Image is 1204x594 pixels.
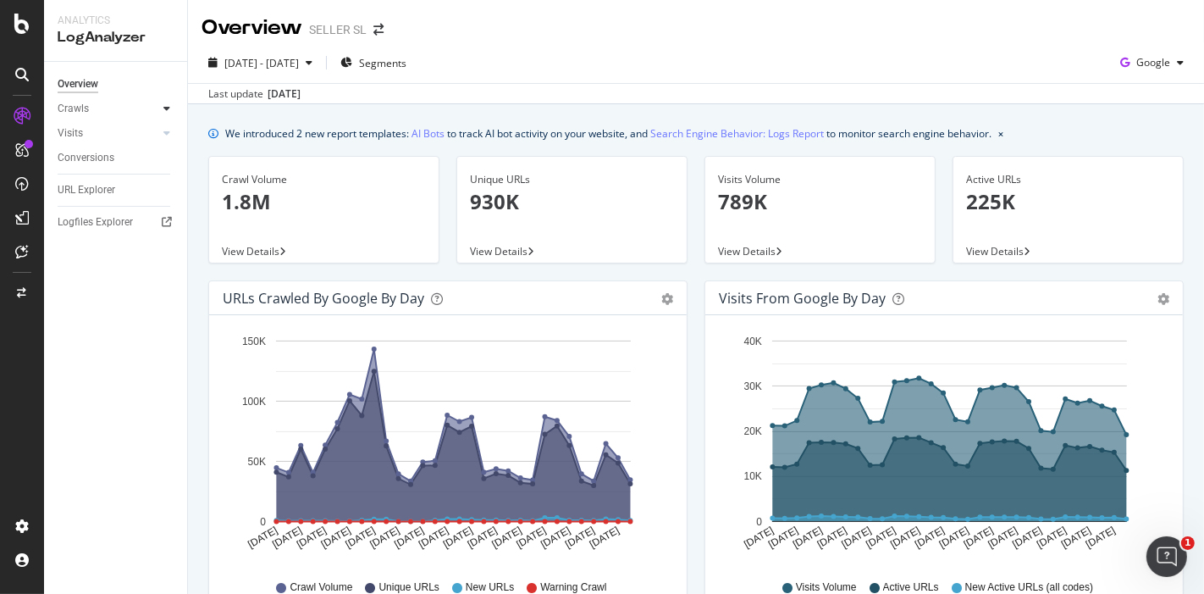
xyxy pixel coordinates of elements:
a: Search Engine Behavior: Logs Report [650,125,824,142]
span: View Details [470,244,527,258]
text: [DATE] [441,525,475,551]
a: Visits [58,125,158,142]
text: [DATE] [937,525,971,551]
div: gear [1157,293,1169,305]
div: SELLER SL [309,21,367,38]
span: View Details [222,244,279,258]
text: 10K [744,471,762,483]
text: [DATE] [888,525,922,551]
div: URL Explorer [58,181,115,199]
text: [DATE] [1084,525,1118,551]
text: [DATE] [766,525,800,551]
text: [DATE] [1010,525,1044,551]
text: 150K [242,336,266,347]
text: [DATE] [246,525,279,551]
a: Overview [58,75,175,93]
text: 30K [744,380,762,392]
text: [DATE] [392,525,426,551]
text: [DATE] [270,525,304,551]
div: gear [661,293,673,305]
text: 0 [756,516,762,528]
p: 930K [470,187,674,216]
div: We introduced 2 new report templates: to track AI bot activity on your website, and to monitor se... [225,125,991,142]
div: URLs Crawled by Google by day [223,290,424,307]
span: 1 [1181,536,1195,550]
div: Visits from Google by day [719,290,886,307]
text: [DATE] [840,525,874,551]
a: Crawls [58,100,158,118]
div: LogAnalyzer [58,28,174,47]
text: [DATE] [1035,525,1069,551]
iframe: Intercom live chat [1146,536,1187,577]
p: 789K [718,187,922,216]
text: [DATE] [538,525,572,551]
div: Analytics [58,14,174,28]
div: Crawls [58,100,89,118]
text: [DATE] [295,525,329,551]
div: Conversions [58,149,114,167]
div: Unique URLs [470,172,674,187]
text: [DATE] [417,525,450,551]
div: Logfiles Explorer [58,214,133,231]
button: close banner [994,121,1008,146]
text: [DATE] [1059,525,1093,551]
p: 1.8M [222,187,426,216]
text: [DATE] [490,525,524,551]
svg: A chart. [719,329,1163,564]
div: Overview [202,14,302,42]
text: [DATE] [913,525,947,551]
text: [DATE] [864,525,898,551]
button: Segments [334,49,413,76]
text: 40K [744,336,762,347]
a: Logfiles Explorer [58,214,175,231]
text: [DATE] [466,525,500,551]
div: Crawl Volume [222,172,426,187]
text: [DATE] [986,525,1020,551]
text: 100K [242,396,266,408]
text: [DATE] [563,525,597,551]
span: Segments [359,56,406,70]
div: Visits Volume [718,172,922,187]
a: URL Explorer [58,181,175,199]
text: [DATE] [368,525,402,551]
div: Overview [58,75,98,93]
span: Google [1136,55,1170,69]
div: [DATE] [268,86,301,102]
div: arrow-right-arrow-left [373,24,384,36]
text: [DATE] [514,525,548,551]
span: [DATE] - [DATE] [224,56,299,70]
text: 0 [260,516,266,528]
div: Active URLs [966,172,1170,187]
text: [DATE] [962,525,996,551]
div: Last update [208,86,301,102]
text: [DATE] [588,525,621,551]
a: AI Bots [411,125,445,142]
button: [DATE] - [DATE] [202,49,319,76]
text: [DATE] [344,525,378,551]
text: [DATE] [319,525,353,551]
button: Google [1113,49,1190,76]
p: 225K [966,187,1170,216]
span: View Details [718,244,776,258]
text: [DATE] [742,525,776,551]
svg: A chart. [223,329,666,564]
div: Visits [58,125,83,142]
span: View Details [966,244,1024,258]
text: [DATE] [815,525,849,551]
div: info banner [208,125,1184,142]
text: [DATE] [791,525,825,551]
a: Conversions [58,149,175,167]
text: 50K [248,456,266,468]
text: 20K [744,425,762,437]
